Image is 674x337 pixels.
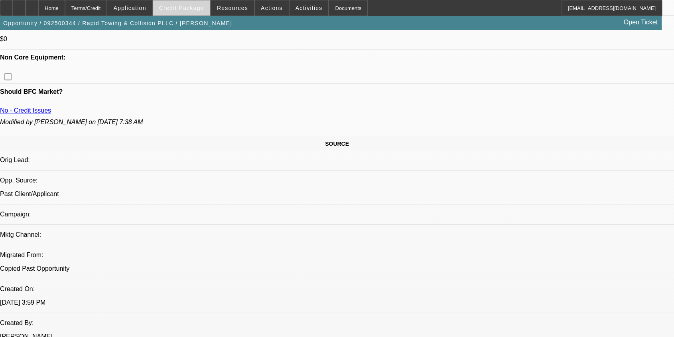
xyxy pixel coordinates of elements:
button: Application [107,0,152,16]
span: Application [113,5,146,11]
span: Activities [296,5,323,11]
span: Opportunity / 092500344 / Rapid Towing & Collision PLLC / [PERSON_NAME] [3,20,232,26]
a: Open Ticket [621,16,661,29]
button: Activities [290,0,329,16]
button: Credit Package [153,0,210,16]
span: Resources [217,5,248,11]
span: Actions [261,5,283,11]
span: Credit Package [159,5,204,11]
button: Resources [211,0,254,16]
span: SOURCE [325,141,349,147]
button: Actions [255,0,289,16]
